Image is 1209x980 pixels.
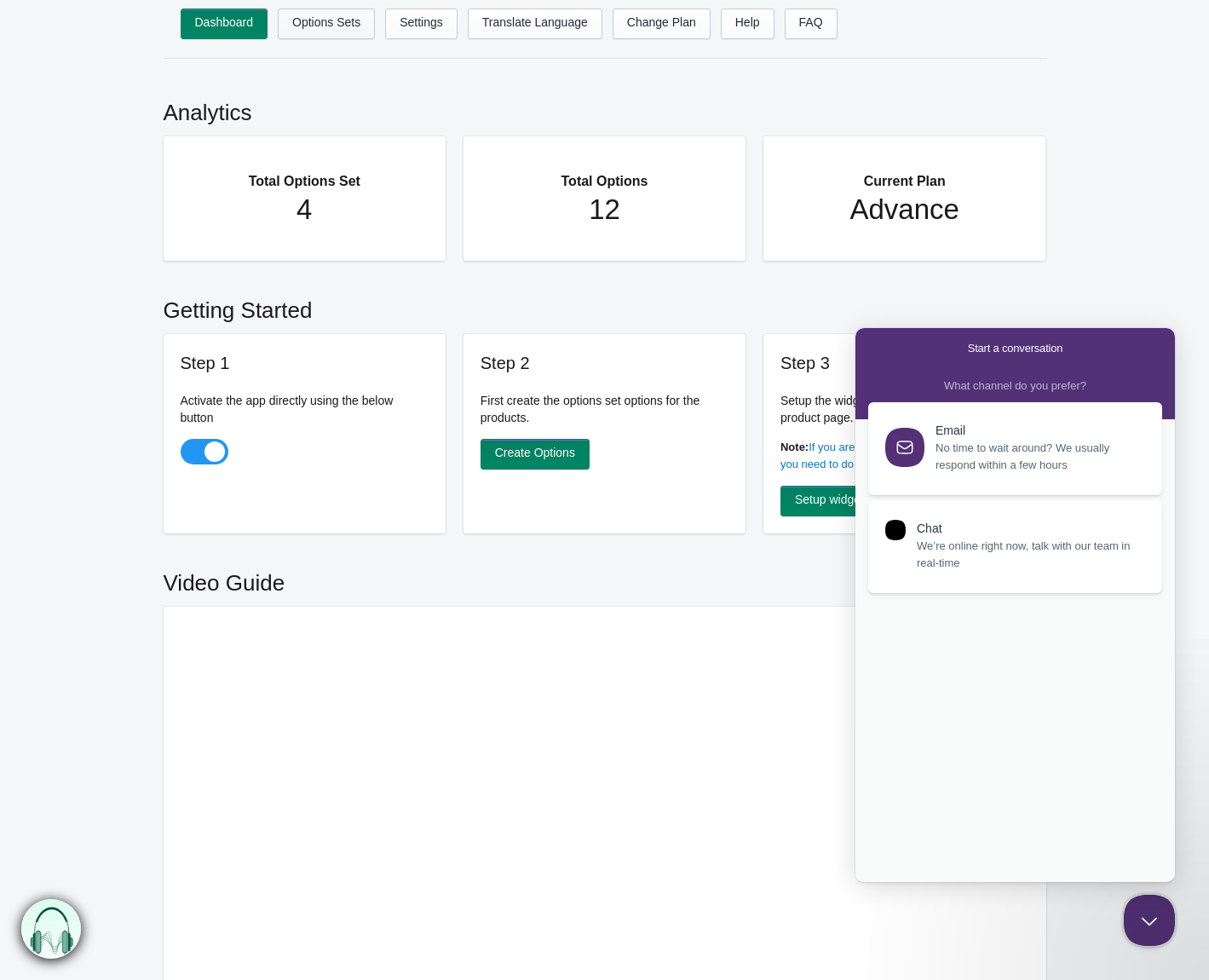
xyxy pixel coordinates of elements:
h2: Video Guide [164,551,1046,607]
a: Help [721,9,774,39]
h2: Current Plan [797,153,1012,193]
p: Activate the app directly using the below button [181,392,429,426]
a: Create Options [481,439,590,470]
a: Change Plan [613,9,711,39]
iframe: Help Scout Beacon - Live Chat, Contact Form, and Knowledge Base [855,328,1175,882]
iframe: Help Scout Beacon - Close [1124,895,1175,946]
a: Options Sets [278,9,375,39]
h2: Getting Started [164,278,1046,334]
h2: Analytics [164,80,1046,136]
h2: Total Options [498,153,712,193]
a: Translate Language [468,9,602,39]
a: FAQ [785,9,838,39]
h3: Step 2 [481,351,729,375]
h3: Step 3 [780,351,1029,375]
img: bxm.png [22,900,82,960]
a: Setup widget [780,486,878,516]
b: Note: [780,441,809,453]
h1: Advance [797,193,1012,227]
h1: 4 [198,193,412,227]
p: First create the options set options for the products. [481,392,729,426]
a: If you are using shopify OS 1.0 theme, then you need to do manual setup. [780,441,1022,470]
a: Dashboard [181,9,268,39]
h1: 12 [498,193,712,227]
h3: Step 1 [181,351,429,375]
h2: Total Options Set [198,153,412,193]
p: Setup the widget on the frontend at the product page. [780,392,1029,426]
a: Settings [385,9,458,39]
